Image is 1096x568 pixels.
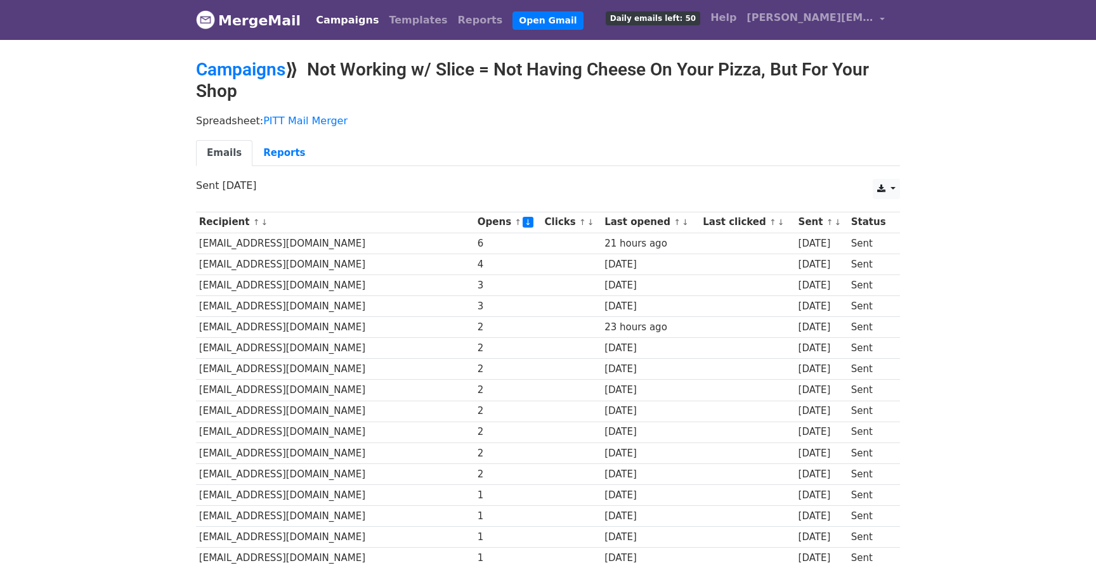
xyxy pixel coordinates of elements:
[478,530,538,545] div: 1
[478,278,538,293] div: 3
[799,551,845,565] div: [DATE]
[769,217,776,227] a: ↑
[478,299,538,314] div: 3
[196,484,474,505] td: [EMAIL_ADDRESS][DOMAIN_NAME]
[478,236,538,251] div: 6
[478,509,538,524] div: 1
[604,446,697,461] div: [DATE]
[263,115,348,127] a: PITT Mail Merger
[848,212,893,233] th: Status
[799,530,845,545] div: [DATE]
[834,217,841,227] a: ↓
[604,341,697,356] div: [DATE]
[799,383,845,397] div: [DATE]
[579,217,586,227] a: ↑
[604,530,697,545] div: [DATE]
[705,5,741,30] a: Help
[196,317,474,338] td: [EMAIL_ADDRESS][DOMAIN_NAME]
[478,341,538,356] div: 2
[196,380,474,401] td: [EMAIL_ADDRESS][DOMAIN_NAME]
[799,257,845,272] div: [DATE]
[799,320,845,335] div: [DATE]
[848,317,893,338] td: Sent
[848,380,893,401] td: Sent
[478,488,538,503] div: 1
[848,506,893,527] td: Sent
[196,463,474,484] td: [EMAIL_ADDRESS][DOMAIN_NAME]
[512,11,583,30] a: Open Gmail
[848,274,893,295] td: Sent
[604,488,697,503] div: [DATE]
[252,140,316,166] a: Reports
[196,59,285,80] a: Campaigns
[604,509,697,524] div: [DATE]
[604,299,697,314] div: [DATE]
[799,404,845,418] div: [DATE]
[253,217,260,227] a: ↑
[261,217,268,227] a: ↓
[601,5,705,30] a: Daily emails left: 50
[674,217,681,227] a: ↑
[601,212,700,233] th: Last opened
[799,278,845,293] div: [DATE]
[848,442,893,463] td: Sent
[604,257,697,272] div: [DATE]
[826,217,833,227] a: ↑
[196,7,301,34] a: MergeMail
[604,278,697,293] div: [DATE]
[453,8,508,33] a: Reports
[311,8,384,33] a: Campaigns
[478,320,538,335] div: 2
[196,254,474,274] td: [EMAIL_ADDRESS][DOMAIN_NAME]
[478,467,538,482] div: 2
[604,383,697,397] div: [DATE]
[478,383,538,397] div: 2
[799,488,845,503] div: [DATE]
[604,320,697,335] div: 23 hours ago
[741,5,890,35] a: [PERSON_NAME][EMAIL_ADDRESS][PERSON_NAME][DOMAIN_NAME]
[196,212,474,233] th: Recipient
[604,362,697,377] div: [DATE]
[523,217,533,228] a: ↓
[196,422,474,442] td: [EMAIL_ADDRESS][DOMAIN_NAME]
[799,509,845,524] div: [DATE]
[778,217,785,227] a: ↓
[799,341,845,356] div: [DATE]
[795,212,848,233] th: Sent
[196,114,900,127] p: Spreadsheet:
[604,236,697,251] div: 21 hours ago
[848,338,893,359] td: Sent
[848,296,893,317] td: Sent
[799,467,845,482] div: [DATE]
[196,179,900,192] p: Sent [DATE]
[478,404,538,418] div: 2
[848,401,893,422] td: Sent
[799,236,845,251] div: [DATE]
[682,217,689,227] a: ↓
[848,484,893,505] td: Sent
[196,233,474,254] td: [EMAIL_ADDRESS][DOMAIN_NAME]
[514,217,521,227] a: ↑
[848,233,893,254] td: Sent
[700,212,795,233] th: Last clicked
[799,446,845,461] div: [DATE]
[478,257,538,272] div: 4
[196,140,252,166] a: Emails
[478,362,538,377] div: 2
[848,254,893,274] td: Sent
[478,425,538,439] div: 2
[604,404,697,418] div: [DATE]
[606,11,700,25] span: Daily emails left: 50
[799,299,845,314] div: [DATE]
[848,527,893,548] td: Sent
[542,212,602,233] th: Clicks
[196,359,474,380] td: [EMAIL_ADDRESS][DOMAIN_NAME]
[848,463,893,484] td: Sent
[604,425,697,439] div: [DATE]
[196,274,474,295] td: [EMAIL_ADDRESS][DOMAIN_NAME]
[478,446,538,461] div: 2
[478,551,538,565] div: 1
[196,442,474,463] td: [EMAIL_ADDRESS][DOMAIN_NAME]
[747,10,873,25] span: [PERSON_NAME][EMAIL_ADDRESS][PERSON_NAME][DOMAIN_NAME]
[384,8,452,33] a: Templates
